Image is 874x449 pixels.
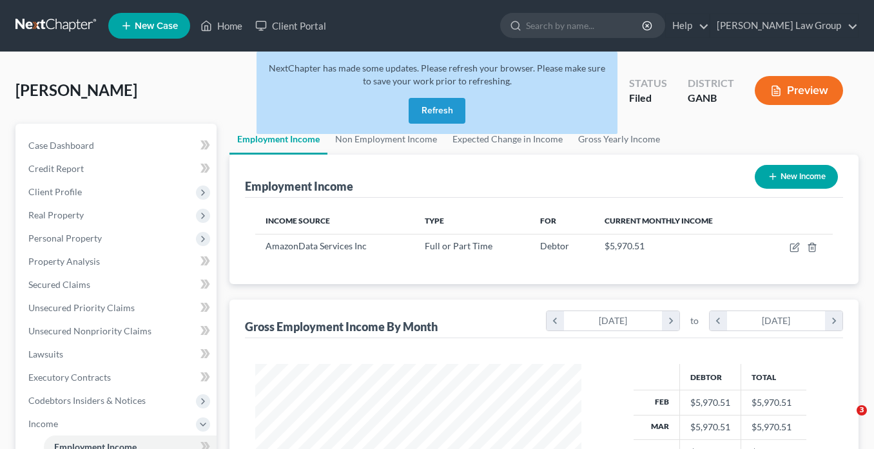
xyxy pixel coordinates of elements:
[28,325,151,336] span: Unsecured Nonpriority Claims
[741,415,806,439] td: $5,970.51
[679,364,741,390] th: Debtor
[28,302,135,313] span: Unsecured Priority Claims
[18,320,217,343] a: Unsecured Nonpriority Claims
[547,311,564,330] i: chevron_left
[755,76,843,105] button: Preview
[249,14,333,37] a: Client Portal
[666,14,709,37] a: Help
[727,311,826,330] div: [DATE]
[28,163,84,174] span: Credit Report
[540,216,556,225] span: For
[741,390,806,415] td: $5,970.51
[710,311,727,330] i: chevron_left
[28,279,90,290] span: Secured Claims
[135,21,178,31] span: New Case
[570,124,668,155] a: Gross Yearly Income
[229,124,327,155] a: Employment Income
[245,178,353,194] div: Employment Income
[18,366,217,389] a: Executory Contracts
[266,240,367,251] span: AmazonData Services Inc
[28,233,102,244] span: Personal Property
[629,91,667,106] div: Filed
[690,421,730,434] div: $5,970.51
[28,186,82,197] span: Client Profile
[28,140,94,151] span: Case Dashboard
[269,62,605,86] span: NextChapter has made some updates. Please refresh your browser. Please make sure to save your wor...
[28,209,84,220] span: Real Property
[28,395,146,406] span: Codebtors Insiders & Notices
[28,372,111,383] span: Executory Contracts
[28,349,63,359] span: Lawsuits
[564,311,663,330] div: [DATE]
[526,14,644,37] input: Search by name...
[690,314,699,327] span: to
[634,415,680,439] th: Mar
[425,240,492,251] span: Full or Part Time
[688,76,734,91] div: District
[18,273,217,296] a: Secured Claims
[18,250,217,273] a: Property Analysis
[755,165,838,189] button: New Income
[629,76,667,91] div: Status
[662,311,679,330] i: chevron_right
[15,81,137,99] span: [PERSON_NAME]
[425,216,444,225] span: Type
[18,296,217,320] a: Unsecured Priority Claims
[741,364,806,390] th: Total
[605,216,713,225] span: Current Monthly Income
[540,240,569,251] span: Debtor
[830,405,861,436] iframe: Intercom live chat
[18,157,217,180] a: Credit Report
[409,98,465,124] button: Refresh
[18,343,217,366] a: Lawsuits
[690,396,730,409] div: $5,970.51
[634,390,680,415] th: Feb
[266,216,330,225] span: Income Source
[688,91,734,106] div: GANB
[825,311,842,330] i: chevron_right
[857,405,867,416] span: 3
[28,256,100,267] span: Property Analysis
[710,14,858,37] a: [PERSON_NAME] Law Group
[194,14,249,37] a: Home
[245,319,438,334] div: Gross Employment Income By Month
[18,134,217,157] a: Case Dashboard
[28,418,58,429] span: Income
[605,240,645,251] span: $5,970.51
